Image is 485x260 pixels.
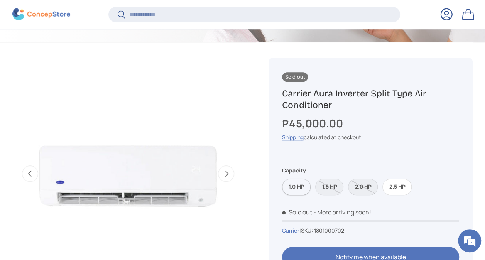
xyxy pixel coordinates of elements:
span: Sold out [282,208,312,216]
a: Shipping [282,133,303,141]
strong: ₱45,000.00 [282,116,345,130]
h1: Carrier Aura Inverter Split Type Air Conditioner [282,88,459,111]
legend: Capacity [282,166,306,174]
label: Sold out [348,179,378,195]
label: Sold out [315,179,343,195]
span: Sold out [282,72,308,82]
div: calculated at checkout. [282,133,459,141]
span: SKU: [301,227,313,234]
span: 1801000702 [314,227,344,234]
img: ConcepStore [12,8,70,20]
p: - More arriving soon! [313,208,371,216]
span: | [299,227,344,234]
a: Carrier [282,227,299,234]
